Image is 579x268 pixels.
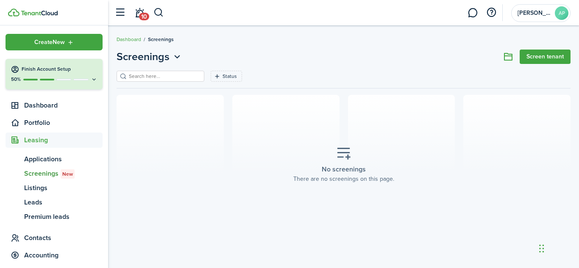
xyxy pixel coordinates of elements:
[131,2,148,24] a: Notifications
[22,66,97,73] h4: Finish Account Setup
[518,10,551,16] span: Amitha Partners
[465,2,481,24] a: Messaging
[153,6,164,20] button: Search
[127,72,201,80] input: Search here...
[148,36,174,43] span: Screenings
[117,49,170,64] span: Screenings
[24,100,103,111] span: Dashboard
[555,6,568,20] avatar-text: AP
[6,210,103,224] a: Premium leads
[484,6,498,20] button: Open resource center
[8,8,19,17] img: TenantCloud
[6,152,103,166] a: Applications
[24,154,103,164] span: Applications
[6,181,103,195] a: Listings
[24,118,103,128] span: Portfolio
[117,49,183,64] button: Screenings
[24,169,103,179] span: Screenings
[520,50,571,64] a: Screen tenant
[11,76,21,83] p: 50%
[293,174,394,183] placeholder-description: There are no screenings on this page.
[24,183,103,193] span: Listings
[211,71,242,82] filter-tag: Open filter
[24,212,103,222] span: Premium leads
[539,236,544,261] div: Drag
[139,13,149,20] span: 10
[112,5,128,21] button: Open sidebar
[24,135,103,145] span: Leasing
[24,233,103,243] span: Contacts
[34,39,65,45] span: Create New
[6,59,103,89] button: Finish Account Setup50%
[24,250,103,260] span: Accounting
[24,197,103,207] span: Leads
[6,166,103,181] a: ScreeningsNew
[21,11,58,16] img: TenantCloud
[117,49,183,64] button: Open menu
[322,164,366,174] placeholder-title: No screenings
[223,72,237,80] filter-tag-label: Status
[117,36,141,43] a: Dashboard
[6,195,103,210] a: Leads
[6,34,103,50] button: Open menu
[62,170,73,178] span: New
[537,227,579,268] iframe: Chat Widget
